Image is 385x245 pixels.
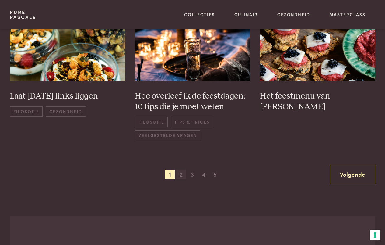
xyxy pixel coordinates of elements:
[135,91,250,112] h3: Hoe overleef ik de feestdagen: 10 tips die je moet weten
[330,165,375,184] a: Volgende
[135,130,200,140] span: Veelgestelde vragen
[329,11,366,18] a: Masterclass
[260,15,375,141] a: _DSC8293 Het feestmenu van [PERSON_NAME]
[10,91,125,102] h3: Laat [DATE] links liggen
[234,11,258,18] a: Culinair
[260,91,375,112] h3: Het feestmenu van [PERSON_NAME]
[10,15,125,141] a: Fruitontbijt_Pascale_Naessens Laat [DATE] links liggen FilosofieGezondheid
[171,117,213,127] span: Tips & Tricks
[135,117,168,127] span: Filosofie
[184,11,215,18] a: Collecties
[370,230,380,240] button: Uw voorkeuren voor toestemming voor trackingtechnologieën
[135,15,250,141] a: 322966365_672122701124175_6822491702143303352_n Hoe overleef ik de feestdagen: 10 tips die je moe...
[210,170,220,179] span: 5
[188,170,198,179] span: 3
[260,15,375,81] img: _DSC8293
[10,106,43,117] span: Filosofie
[135,15,250,81] img: 322966365_672122701124175_6822491702143303352_n
[10,15,125,81] img: Fruitontbijt_Pascale_Naessens
[46,106,86,117] span: Gezondheid
[165,170,175,179] span: 1
[277,11,310,18] a: Gezondheid
[10,10,36,20] a: PurePascale
[176,170,186,179] span: 2
[199,170,209,179] span: 4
